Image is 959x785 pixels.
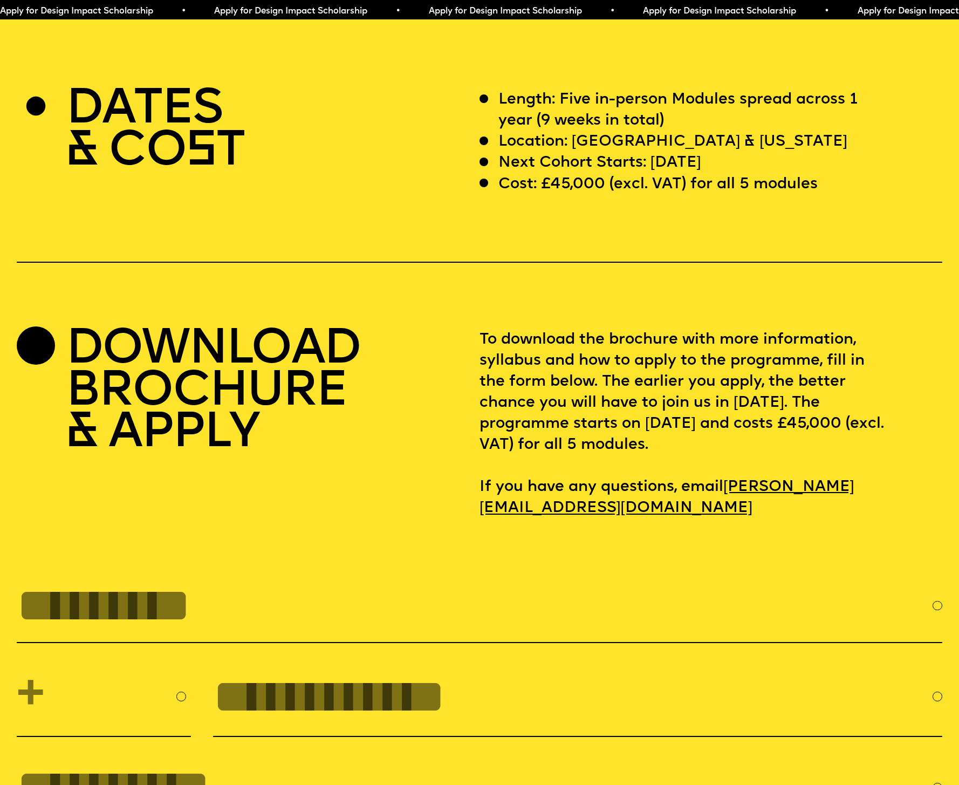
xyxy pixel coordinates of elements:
[181,7,186,16] span: •
[498,90,885,132] p: Length: Five in-person Modules spread across 1 year (9 weeks in total)
[498,174,818,195] p: Cost: £45,000 (excl. VAT) for all 5 modules
[824,7,829,16] span: •
[186,127,216,177] span: S
[395,7,400,16] span: •
[480,330,942,520] p: To download the brochure with more information, syllabus and how to apply to the programme, fill ...
[498,153,701,174] p: Next Cohort Starts: [DATE]
[66,90,244,174] h2: DATES & CO T
[610,7,615,16] span: •
[498,132,847,153] p: Location: [GEOGRAPHIC_DATA] & [US_STATE]
[480,473,854,523] a: [PERSON_NAME][EMAIL_ADDRESS][DOMAIN_NAME]
[66,330,360,456] h2: DOWNLOAD BROCHURE & APPLY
